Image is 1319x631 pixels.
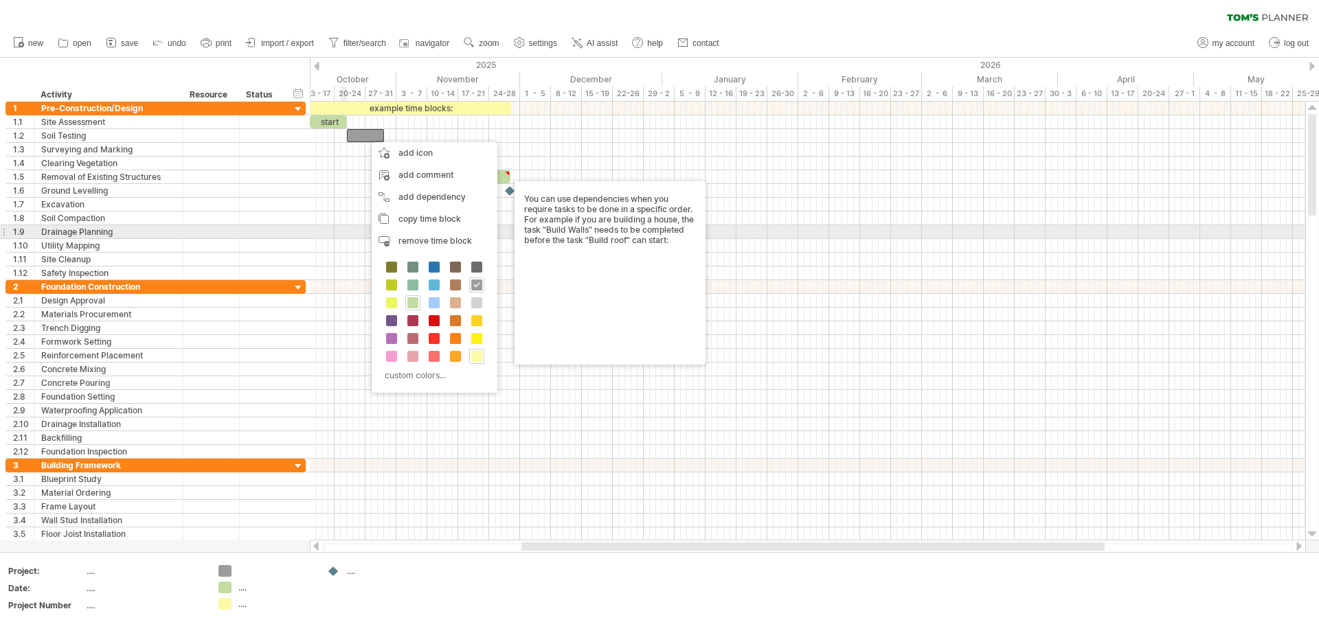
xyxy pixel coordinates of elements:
a: help [629,34,667,52]
div: Activity [41,88,175,102]
div: 2.5 [13,349,34,362]
div: 27 - 1 [1169,87,1200,101]
div: 16 - 20 [984,87,1015,101]
div: 13 - 17 [304,87,335,101]
div: 3 [13,459,34,472]
span: undo [168,38,186,48]
div: 23 - 27 [891,87,922,101]
div: 27 - 31 [365,87,396,101]
div: 1.8 [13,211,34,225]
div: 13 - 17 [1107,87,1138,101]
div: Safety Inspection [41,266,176,279]
div: 20-24 [1138,87,1169,101]
div: 2.7 [13,376,34,389]
div: 2.11 [13,431,34,444]
div: 1.3 [13,143,34,156]
div: Foundation Setting [41,390,176,403]
div: 1.6 [13,184,34,197]
div: .... [87,565,202,577]
div: 4 - 8 [1200,87,1231,101]
div: Site Cleanup [41,253,176,266]
a: log out [1265,34,1313,52]
div: Concrete Mixing [41,363,176,376]
div: 3.2 [13,486,34,499]
div: Material Ordering [41,486,176,499]
div: 1.2 [13,129,34,142]
div: 22-26 [613,87,644,101]
div: 10 - 14 [427,87,458,101]
div: Project: [8,565,84,577]
div: February 2026 [798,72,922,87]
div: 1 [13,102,34,115]
div: 1 - 5 [520,87,551,101]
div: 3.1 [13,472,34,485]
span: new [28,38,43,48]
div: 2.9 [13,404,34,417]
div: Date: [8,582,84,594]
div: 1.12 [13,266,34,279]
div: Resource [190,88,232,102]
div: 6 - 10 [1076,87,1107,101]
div: custom colors... [379,366,486,385]
a: navigator [397,34,453,52]
div: 29 - 2 [644,87,675,101]
div: Soil Testing [41,129,176,142]
div: 9 - 13 [953,87,984,101]
div: 2.8 [13,390,34,403]
div: Drainage Installation [41,417,176,431]
span: copy time block [398,214,461,224]
div: 1.4 [13,157,34,170]
span: save [121,38,138,48]
div: .... [238,582,313,593]
div: 9 - 13 [829,87,860,101]
div: 2.6 [13,363,34,376]
span: zoom [479,38,499,48]
div: Reinforcement Placement [41,349,176,362]
div: Trench Digging [41,321,176,334]
div: Waterproofing Application [41,404,176,417]
div: Excavation [41,198,176,211]
div: Foundation Construction [41,280,176,293]
a: save [102,34,142,52]
div: Site Assessment [41,115,176,128]
div: Design Approval [41,294,176,307]
span: AI assist [587,38,618,48]
a: AI assist [568,34,622,52]
div: 2.2 [13,308,34,321]
div: 2.4 [13,335,34,348]
div: 5 - 9 [675,87,706,101]
div: Soil Compaction [41,211,176,225]
div: Surveying and Marking [41,143,176,156]
span: contact [692,38,719,48]
div: 24-28 [489,87,520,101]
div: 2.3 [13,321,34,334]
div: 1.11 [13,253,34,266]
div: example time blocks: [310,102,511,115]
div: Concrete Pouring [41,376,176,389]
div: Building Framework [41,459,176,472]
div: Status [246,88,276,102]
div: .... [87,599,202,611]
div: Project Number [8,599,84,611]
div: 3.3 [13,500,34,513]
div: Frame Layout [41,500,176,513]
div: 8 - 12 [551,87,582,101]
a: zoom [460,34,503,52]
div: 1.10 [13,239,34,252]
span: my account [1213,38,1254,48]
span: open [73,38,91,48]
div: Wall Stud Installation [41,514,176,527]
div: Ground Levelling [41,184,176,197]
div: 1.7 [13,198,34,211]
div: Foundation Inspection [41,445,176,458]
div: April 2026 [1058,72,1194,87]
div: 3.4 [13,514,34,527]
div: 3 - 7 [396,87,427,101]
a: open [54,34,95,52]
span: navigator [416,38,449,48]
div: add comment [372,164,497,186]
a: import / export [243,34,318,52]
div: Pre-Construction/Design [41,102,176,115]
div: add icon [372,142,497,164]
div: 15 - 19 [582,87,613,101]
